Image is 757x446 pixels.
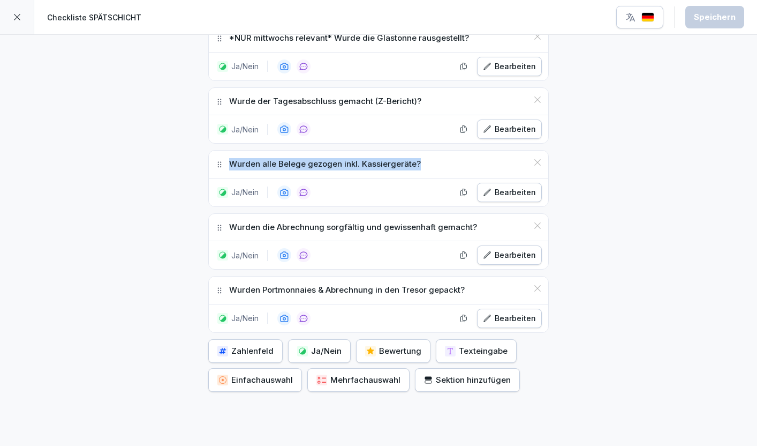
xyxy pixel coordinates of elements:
div: Ja/Nein [297,345,342,357]
div: Bearbeiten [483,313,536,324]
div: Bearbeiten [483,187,536,198]
div: Bearbeiten [483,123,536,135]
p: *NUR mittwochs relevant* Wurde die Glastonne rausgestellt? [229,32,469,44]
button: Bearbeiten [477,183,542,202]
button: Bearbeiten [477,309,542,328]
div: Bearbeiten [483,61,536,72]
p: Wurden Portmonnaies & Abrechnung in den Tresor gepackt? [229,284,465,296]
button: Zahlenfeld [208,339,283,363]
div: Texteingabe [445,345,508,357]
div: Bearbeiten [483,249,536,261]
p: Ja/Nein [231,187,259,198]
button: Ja/Nein [288,339,351,363]
button: Speichern [685,6,744,28]
p: Wurde der Tagesabschluss gemacht (Z-Bericht)? [229,95,421,108]
img: de.svg [641,12,654,23]
div: Speichern [694,11,736,23]
div: Einfachauswahl [217,374,293,386]
p: Wurden die Abrechnung sorgfältig und gewissenhaft gemacht? [229,221,477,234]
p: Ja/Nein [231,124,259,135]
button: Sektion hinzufügen [415,368,520,392]
button: Bearbeiten [477,246,542,265]
button: Bewertung [356,339,430,363]
button: Bearbeiten [477,57,542,76]
div: Mehrfachauswahl [316,374,400,386]
div: Sektion hinzufügen [424,374,511,386]
p: Ja/Nein [231,313,259,324]
button: Einfachauswahl [208,368,302,392]
button: Mehrfachauswahl [307,368,410,392]
div: Zahlenfeld [217,345,274,357]
p: Ja/Nein [231,61,259,72]
div: Bewertung [365,345,421,357]
button: Bearbeiten [477,120,542,139]
p: Checkliste SPÄTSCHICHT [47,12,141,23]
p: Wurden alle Belege gezogen inkl. Kassiergeräte? [229,158,421,170]
button: Texteingabe [436,339,517,363]
p: Ja/Nein [231,250,259,261]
